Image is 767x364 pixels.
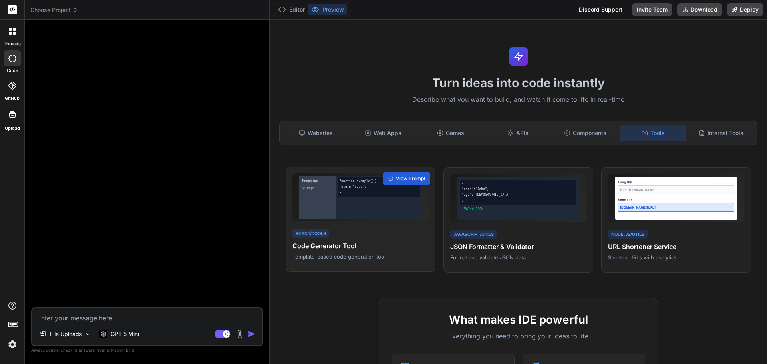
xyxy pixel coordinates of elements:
[608,242,744,251] h4: URL Shortener Service
[4,40,21,47] label: threads
[84,331,91,338] img: Pick Models
[107,348,121,352] span: privacy
[339,190,419,195] div: }
[275,4,308,15] button: Editor
[620,125,687,141] div: Tools
[392,311,645,328] h2: What makes IDE powerful
[462,193,575,197] div: "age": [DEMOGRAPHIC_DATA]
[727,3,763,16] button: Deploy
[618,180,734,185] div: Long URL
[460,207,576,212] div: ✓ Valid JSON
[235,330,244,339] img: attachment
[111,330,139,338] p: GPT 5 Mini
[485,125,551,141] div: APIs
[292,253,429,260] p: Template-based code generation tool
[50,330,82,338] p: File Uploads
[608,230,648,239] div: Node.js/Utils
[350,125,416,141] div: Web Apps
[5,125,20,132] label: Upload
[462,187,575,192] div: "name":"John",
[301,177,334,184] div: Templates
[99,330,107,338] img: GPT 5 Mini
[574,3,627,16] div: Discord Support
[392,331,645,341] p: Everything you need to bring your ideas to life
[31,346,263,354] p: Always double-check its answers. Your in Bind
[462,181,575,186] div: {
[339,179,419,184] div: function example() {
[6,338,19,351] img: settings
[618,197,734,202] div: Short URL
[274,95,762,105] p: Describe what you want to build, and watch it come to life in real-time
[552,125,618,141] div: Components
[292,241,429,251] h4: Code Generator Tool
[248,330,256,338] img: icon
[308,4,347,15] button: Preview
[450,254,586,261] p: Format and validate JSON data
[274,76,762,90] h1: Turn ideas into code instantly
[283,125,349,141] div: Websites
[418,125,484,141] div: Games
[396,175,425,182] span: View Prompt
[450,230,497,239] div: JavaScript/Utils
[7,67,18,74] label: code
[688,125,754,141] div: Internal Tools
[632,3,672,16] button: Invite Team
[292,229,329,238] div: React/Tools
[618,203,734,212] div: [DOMAIN_NAME][URL]
[5,95,20,102] label: GitHub
[462,198,575,203] div: }
[301,185,334,191] div: Settings
[677,3,722,16] button: Download
[608,254,744,261] p: Shorten URLs with analytics
[450,242,586,251] h4: JSON Formatter & Validator
[30,6,78,14] span: Choose Project
[618,185,734,194] div: [URL][DOMAIN_NAME]
[339,185,419,189] div: return "code";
